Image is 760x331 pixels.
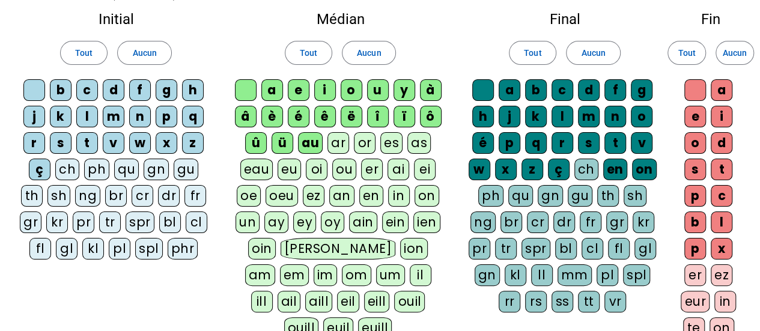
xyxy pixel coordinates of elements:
div: ô [420,106,442,127]
div: spr [521,238,550,260]
div: j [499,106,520,127]
div: cr [527,211,549,233]
div: gl [634,238,656,260]
div: ien [413,211,440,233]
div: r [552,132,573,154]
div: ï [394,106,415,127]
div: er [361,159,383,180]
div: gu [568,185,592,207]
div: kl [505,264,526,286]
div: fr [580,211,601,233]
div: ez [303,185,324,207]
div: phr [168,238,198,260]
div: c [76,79,98,101]
div: or [354,132,375,154]
div: u [367,79,389,101]
div: an [329,185,354,207]
div: vr [604,291,626,312]
div: pl [109,238,130,260]
div: um [376,264,405,286]
div: cr [132,185,153,207]
div: gr [606,211,628,233]
div: l [76,106,98,127]
div: ç [29,159,50,180]
span: Tout [75,46,93,60]
div: s [50,132,71,154]
div: oi [306,159,327,180]
div: z [521,159,543,180]
button: Tout [667,41,706,65]
div: il [410,264,431,286]
div: n [129,106,151,127]
div: é [472,132,494,154]
div: en [359,185,383,207]
div: gu [174,159,198,180]
div: cl [186,211,207,233]
div: kl [82,238,104,260]
div: m [578,106,600,127]
div: [PERSON_NAME] [281,238,395,260]
div: b [50,79,71,101]
div: ain [349,211,377,233]
div: eil [337,291,359,312]
div: ill [251,291,273,312]
button: Tout [509,41,556,65]
div: f [129,79,151,101]
div: i [314,79,336,101]
div: e [684,106,706,127]
div: ou [332,159,356,180]
div: spl [623,264,651,286]
div: tt [578,291,600,312]
div: è [261,106,283,127]
div: m [103,106,124,127]
div: e [288,79,309,101]
div: dr [158,185,180,207]
div: a [261,79,283,101]
div: on [415,185,439,207]
button: Aucun [342,41,396,65]
div: t [711,159,732,180]
div: tr [99,211,121,233]
div: kr [633,211,654,233]
div: b [525,79,547,101]
div: eu [278,159,301,180]
div: oin [248,238,276,260]
div: spr [126,211,154,233]
div: d [103,79,124,101]
div: eill [364,291,390,312]
div: th [21,185,43,207]
div: ez [711,264,732,286]
div: z [182,132,204,154]
div: ouil [394,291,425,312]
div: pl [597,264,618,286]
div: h [472,106,494,127]
div: ay [264,211,288,233]
h2: Final [468,12,661,26]
div: s [578,132,600,154]
div: p [156,106,177,127]
div: h [182,79,204,101]
div: k [525,106,547,127]
div: d [711,132,732,154]
div: im [314,264,337,286]
span: Aucun [357,46,381,60]
div: î [367,106,389,127]
div: n [604,106,626,127]
div: ng [470,211,496,233]
div: i [711,106,732,127]
span: Aucun [132,46,156,60]
div: on [632,159,657,180]
span: Tout [678,46,695,60]
div: bl [555,238,577,260]
div: au [298,132,323,154]
div: ch [574,159,598,180]
div: ey [293,211,316,233]
button: Aucun [117,41,171,65]
div: k [50,106,71,127]
div: aill [305,291,332,312]
div: d [578,79,600,101]
div: en [603,159,627,180]
div: qu [114,159,139,180]
div: oy [321,211,344,233]
div: é [288,106,309,127]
